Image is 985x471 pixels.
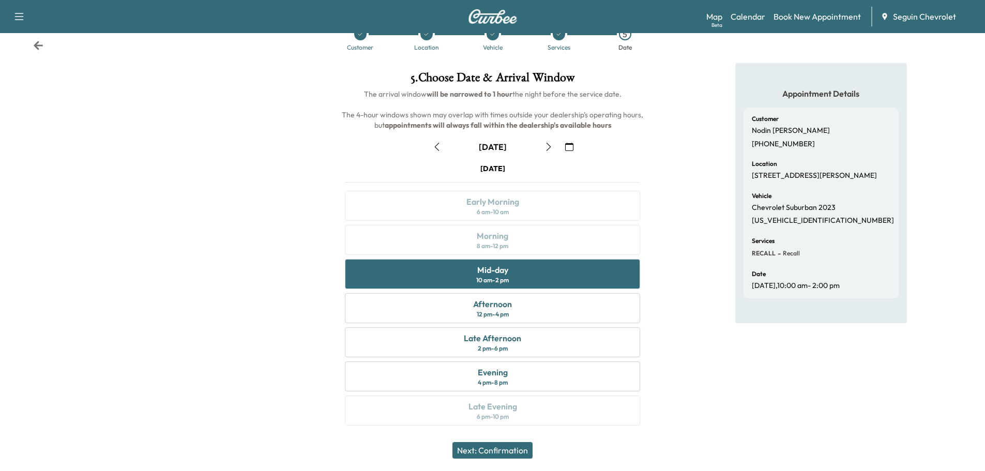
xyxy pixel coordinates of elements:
[414,44,439,51] div: Location
[478,344,508,353] div: 2 pm - 6 pm
[752,171,877,180] p: [STREET_ADDRESS][PERSON_NAME]
[347,44,373,51] div: Customer
[752,271,766,277] h6: Date
[478,378,508,387] div: 4 pm - 8 pm
[752,193,771,199] h6: Vehicle
[776,248,781,259] span: -
[752,281,840,291] p: [DATE] , 10:00 am - 2:00 pm
[619,28,631,40] div: 5
[385,120,611,130] b: appointments will always fall within the dealership's available hours
[33,40,43,51] div: Back
[752,126,830,135] p: Nodin [PERSON_NAME]
[744,88,899,99] h5: Appointment Details
[337,71,648,89] h1: 5 . Choose Date & Arrival Window
[468,9,518,24] img: Curbee Logo
[548,44,570,51] div: Services
[464,332,521,344] div: Late Afternoon
[473,298,512,310] div: Afternoon
[752,238,775,244] h6: Services
[781,249,800,257] span: Recall
[893,10,956,23] span: Seguin Chevrolet
[706,10,722,23] a: MapBeta
[452,442,533,459] button: Next: Confirmation
[427,89,512,99] b: will be narrowed to 1 hour
[483,44,503,51] div: Vehicle
[731,10,765,23] a: Calendar
[477,310,509,318] div: 12 pm - 4 pm
[477,264,508,276] div: Mid-day
[478,366,508,378] div: Evening
[752,249,776,257] span: RECALL
[774,10,861,23] a: Book New Appointment
[752,216,894,225] p: [US_VEHICLE_IDENTIFICATION_NUMBER]
[480,163,505,174] div: [DATE]
[711,21,722,29] div: Beta
[752,203,836,212] p: Chevrolet Suburban 2023
[752,140,815,149] p: [PHONE_NUMBER]
[479,141,507,153] div: [DATE]
[752,116,779,122] h6: Customer
[618,44,632,51] div: Date
[752,161,777,167] h6: Location
[342,89,645,130] span: The arrival window the night before the service date. The 4-hour windows shown may overlap with t...
[476,276,509,284] div: 10 am - 2 pm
